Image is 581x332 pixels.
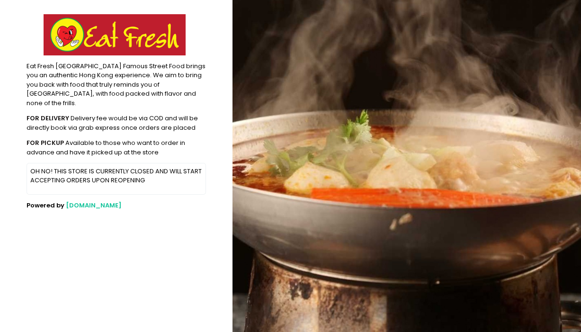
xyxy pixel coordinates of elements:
[27,201,206,210] div: Powered by
[30,167,203,185] p: OH NO! THIS STORE IS CURRENTLY CLOSED AND WILL START ACCEPTING ORDERS UPON REOPENING
[27,114,69,123] b: FOR DELIVERY
[27,114,206,132] div: Delivery fee would be via COD and will be directly book via grab express once orders are placed
[27,138,206,157] div: Available to those who want to order in advance and have it picked up at the store
[44,14,186,55] img: Eat Fresh
[27,138,64,147] b: FOR PICKUP
[27,62,206,108] div: Eat Fresh [GEOGRAPHIC_DATA] Famous Street Food brings you an authentic Hong Kong experience. We a...
[66,201,122,210] a: [DOMAIN_NAME]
